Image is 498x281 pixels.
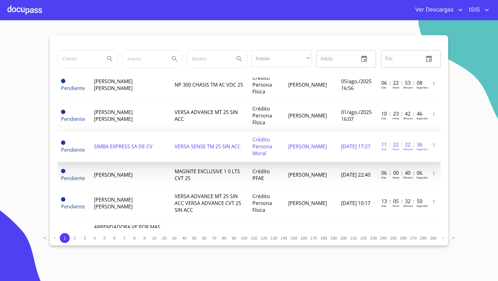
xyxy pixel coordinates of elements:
[288,81,327,88] span: [PERSON_NAME]
[416,117,428,120] p: Segundos
[113,236,115,241] span: 6
[61,175,85,182] span: Pendiente
[232,236,236,241] span: 90
[319,233,329,243] button: 180
[94,171,133,178] span: [PERSON_NAME]
[381,117,386,120] p: Dias
[381,198,423,205] p: 13 : 05 : 32 : 50
[252,193,272,213] span: Crédito Persona Física
[80,233,90,243] button: 3
[162,236,167,241] span: 20
[143,236,145,241] span: 9
[360,236,367,241] span: 220
[90,233,100,243] button: 4
[464,5,483,15] span: ISIS
[329,233,339,243] button: 190
[73,236,76,241] span: 2
[202,236,206,241] span: 60
[94,224,160,244] span: ARRENDADORA VE POR MAS SA DE CV SOFOM ER GRUPO FINANCIERO VE POR MAS
[299,233,309,243] button: 160
[252,136,272,157] span: Crédito Persona Moral
[428,233,438,243] button: 290
[120,233,129,243] button: 7
[403,117,413,120] p: Minutos
[229,233,239,243] button: 90
[129,233,139,243] button: 8
[309,233,319,243] button: 170
[270,236,277,241] span: 130
[392,204,399,207] p: Horas
[341,171,370,178] span: [DATE] 22:40
[175,109,238,122] span: VERSA ADVANCE MT 25 SIN ACC
[381,86,386,89] p: Dias
[411,5,457,15] span: Ver Descargas
[189,233,199,243] button: 50
[261,236,267,241] span: 120
[403,86,413,89] p: Minutos
[199,233,209,243] button: 60
[70,233,80,243] button: 2
[61,79,65,83] span: Pendiente
[61,197,65,202] span: Pendiente
[398,233,408,243] button: 260
[94,196,133,210] span: [PERSON_NAME] [PERSON_NAME]
[61,146,85,153] span: Pendiente
[416,204,428,207] p: Segundos
[61,116,85,122] span: Pendiente
[61,85,85,92] span: Pendiente
[420,236,426,241] span: 280
[167,51,182,66] button: Search
[259,233,269,243] button: 120
[94,143,153,150] span: SIMBA EXPRESS SA DE CV
[122,50,165,67] input: search
[350,236,357,241] span: 210
[320,236,327,241] span: 180
[403,147,413,151] p: Minutos
[289,233,299,243] button: 150
[341,109,372,122] span: 01/ago./2025 16:07
[251,236,257,241] span: 110
[209,233,219,243] button: 70
[408,233,418,243] button: 270
[381,141,423,148] p: 11 : 22 : 22 : 36
[341,200,370,207] span: [DATE] 10:17
[359,233,369,243] button: 220
[232,51,247,66] button: Search
[400,236,406,241] span: 260
[310,236,317,241] span: 170
[341,78,372,92] span: 05/ago./2025 16:56
[290,236,297,241] span: 150
[239,233,249,243] button: 100
[175,143,241,150] span: VERSA SENSE TM 25 SIN ACC
[219,233,229,243] button: 80
[94,78,133,92] span: [PERSON_NAME] [PERSON_NAME]
[381,204,386,207] p: Dias
[139,233,149,243] button: 9
[341,143,370,150] span: [DATE] 17:27
[152,236,157,241] span: 10
[159,233,169,243] button: 20
[61,203,85,210] span: Pendiente
[381,110,423,117] p: 10 : 23 : 42 : 46
[392,176,399,179] p: Horas
[149,233,159,243] button: 10
[392,147,399,151] p: Horas
[212,236,216,241] span: 70
[110,233,120,243] button: 6
[381,169,423,176] p: 06 : 00 : 40 : 06
[169,233,179,243] button: 30
[133,236,135,241] span: 8
[269,233,279,243] button: 130
[252,168,270,182] span: Crédito PFAE
[187,50,229,67] input: search
[192,236,196,241] span: 50
[411,5,464,15] button: account of current user
[370,236,377,241] span: 230
[339,233,349,243] button: 200
[340,236,347,241] span: 200
[63,236,66,241] span: 1
[279,233,289,243] button: 140
[369,233,378,243] button: 230
[61,169,65,173] span: Pendiente
[464,5,491,15] button: account of current user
